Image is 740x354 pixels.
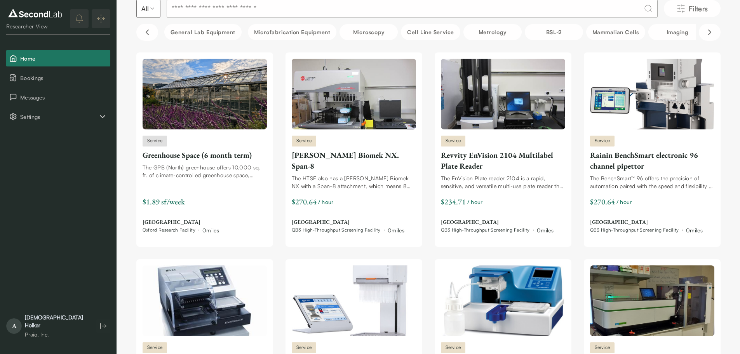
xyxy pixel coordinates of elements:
[590,342,615,353] span: Service
[143,218,219,226] span: [GEOGRAPHIC_DATA]
[590,218,703,226] span: [GEOGRAPHIC_DATA]
[590,59,714,129] img: Rainin BenchSmart electronic 96 channel pipettor
[143,265,267,336] img: BioTek ELx405 Plate Washer
[164,24,242,40] button: General Lab equipment
[6,108,110,125] div: Settings sub items
[292,218,404,226] span: [GEOGRAPHIC_DATA]
[590,174,714,190] div: The BenchSmart™ 96 offers the precision of automation paired with the speed and flexibility of ma...
[467,198,483,206] span: / hour
[6,7,64,19] img: logo
[525,24,583,40] button: BSL-2
[463,24,522,40] button: Metrology
[689,3,708,14] span: Filters
[590,196,615,207] div: $270.64
[6,318,22,334] span: A
[20,93,107,101] span: Messages
[590,59,714,234] a: Rainin BenchSmart electronic 96 channel pipettorServiceRainin BenchSmart electronic 96 channel pi...
[25,331,89,338] div: Praio, Inc.
[441,196,466,207] div: $234.71
[292,59,416,234] a: Beckman-Coulter Biomek NX. Span-8Service[PERSON_NAME] Biomek NX. Span-8The HTSF also has a [PERSO...
[441,265,565,336] img: Thermo Fisher Multidrop Combi Reagent Dispenser
[590,265,714,336] img: Revvity Opera Phenix Microscope
[441,227,530,233] span: QB3 High-Throughput Screening Facility
[590,227,679,233] span: QB3 High-Throughput Screening Facility
[537,226,554,234] div: 0 miles
[586,24,645,40] button: Mammalian Cells
[143,59,267,234] a: Greenhouse Space (6 month term)ServiceGreenhouse Space (6 month term)The GPB (North) greenhouse o...
[92,9,110,28] button: Expand/Collapse sidebar
[441,59,565,129] img: Revvity EnVision 2104 Multilabel Plate Reader
[441,342,466,353] span: Service
[143,227,195,233] span: Oxford Research Facility
[292,136,317,146] span: Service
[292,59,416,129] img: Beckman-Coulter Biomek NX. Span-8
[136,24,158,41] button: Scroll left
[699,24,721,41] button: Scroll right
[292,150,416,171] div: [PERSON_NAME] Biomek NX. Span-8
[648,24,707,40] button: Imaging
[143,342,167,353] span: Service
[20,74,107,82] span: Bookings
[6,50,110,66] button: Home
[590,150,714,171] div: Rainin BenchSmart electronic 96 channel pipettor
[20,54,107,63] span: Home
[318,198,334,206] span: / hour
[292,342,317,353] span: Service
[616,198,632,206] span: / hour
[292,174,416,190] div: The HTSF also has a [PERSON_NAME] Biomek NX with a Span-8 attachment, which means 8 independently...
[96,319,110,333] button: Log out
[441,136,466,146] span: Service
[590,136,615,146] span: Service
[441,59,565,234] a: Revvity EnVision 2104 Multilabel Plate ReaderServiceRevvity EnVision 2104 Multilabel Plate Reader...
[441,150,565,171] div: Revvity EnVision 2104 Multilabel Plate Reader
[25,314,89,329] div: [DEMOGRAPHIC_DATA] Holkar
[143,59,267,129] img: Greenhouse Space (6 month term)
[686,226,703,234] div: 0 miles
[340,24,398,40] button: Microscopy
[401,24,460,40] button: Cell line service
[248,24,336,40] button: Microfabrication Equipment
[70,9,89,28] button: notifications
[388,226,404,234] div: 0 miles
[6,89,110,105] button: Messages
[292,265,416,336] img: Rainin MicroPro 300 electronic 96 channel pipettor
[6,108,110,125] button: Settings
[143,197,185,207] span: $1.89 sf/week
[20,113,98,121] span: Settings
[441,174,565,190] div: The EnVision Plate reader 2104 is a rapid, sensitive, and versatile multi-use plate reader that a...
[6,70,110,86] button: Bookings
[202,226,219,234] div: 0 miles
[292,196,317,207] div: $270.64
[6,23,64,30] div: Researcher View
[143,150,267,160] div: Greenhouse Space (6 month term)
[441,218,554,226] span: [GEOGRAPHIC_DATA]
[143,136,167,146] span: Service
[292,227,381,233] span: QB3 High-Throughput Screening Facility
[143,164,267,179] div: The GPB (North) greenhouse offers 10,000 sq. ft. of climate-controlled greenhouse space, shared h...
